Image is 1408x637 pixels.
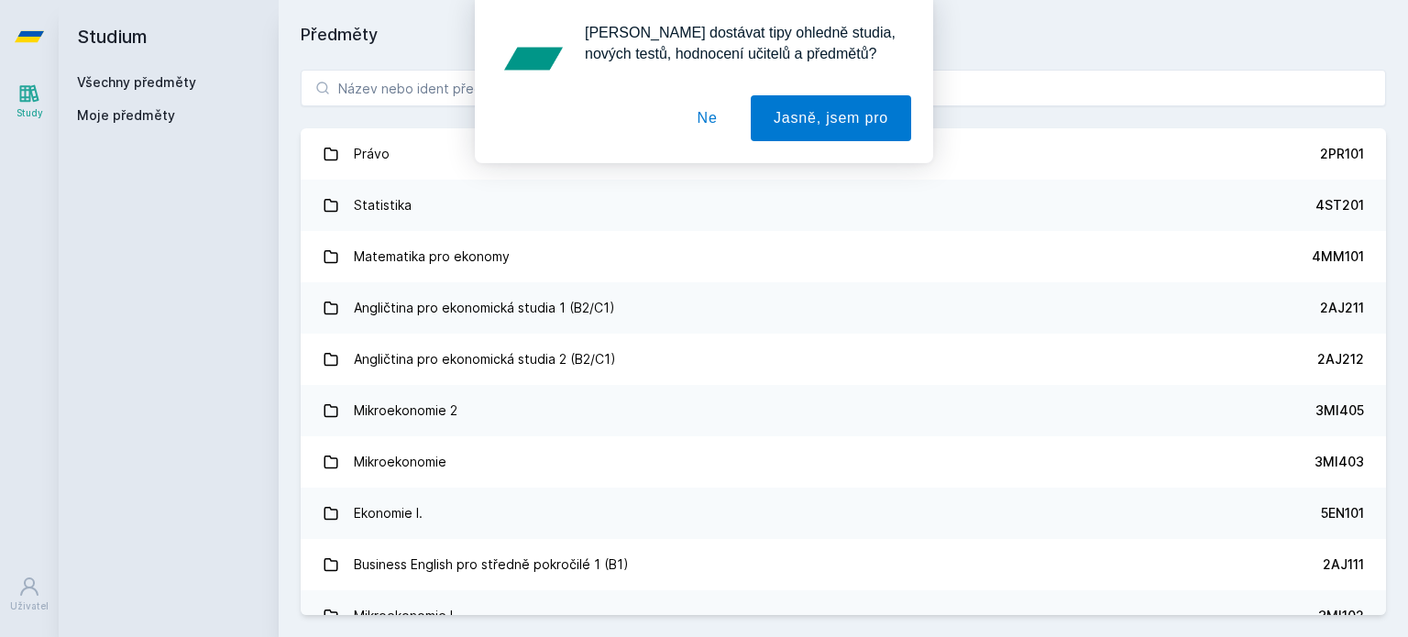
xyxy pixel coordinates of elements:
[301,385,1386,436] a: Mikroekonomie 2 3MI405
[354,495,423,532] div: Ekonomie I.
[354,187,412,224] div: Statistika
[1315,401,1364,420] div: 3MI405
[354,290,615,326] div: Angličtina pro ekonomická studia 1 (B2/C1)
[1318,607,1364,625] div: 3MI102
[301,334,1386,385] a: Angličtina pro ekonomická studia 2 (B2/C1) 2AJ212
[301,488,1386,539] a: Ekonomie I. 5EN101
[1321,504,1364,522] div: 5EN101
[354,238,510,275] div: Matematika pro ekonomy
[301,231,1386,282] a: Matematika pro ekonomy 4MM101
[675,95,741,141] button: Ne
[354,598,453,634] div: Mikroekonomie I
[4,566,55,622] a: Uživatel
[1323,555,1364,574] div: 2AJ111
[751,95,911,141] button: Jasně, jsem pro
[10,599,49,613] div: Uživatel
[354,392,457,429] div: Mikroekonomie 2
[497,22,570,95] img: notification icon
[570,22,911,64] div: [PERSON_NAME] dostávat tipy ohledně studia, nových testů, hodnocení učitelů a předmětů?
[1314,453,1364,471] div: 3MI403
[1317,350,1364,368] div: 2AJ212
[301,180,1386,231] a: Statistika 4ST201
[1312,247,1364,266] div: 4MM101
[1315,196,1364,214] div: 4ST201
[1320,299,1364,317] div: 2AJ211
[354,444,446,480] div: Mikroekonomie
[301,539,1386,590] a: Business English pro středně pokročilé 1 (B1) 2AJ111
[354,546,629,583] div: Business English pro středně pokročilé 1 (B1)
[301,436,1386,488] a: Mikroekonomie 3MI403
[354,341,616,378] div: Angličtina pro ekonomická studia 2 (B2/C1)
[301,282,1386,334] a: Angličtina pro ekonomická studia 1 (B2/C1) 2AJ211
